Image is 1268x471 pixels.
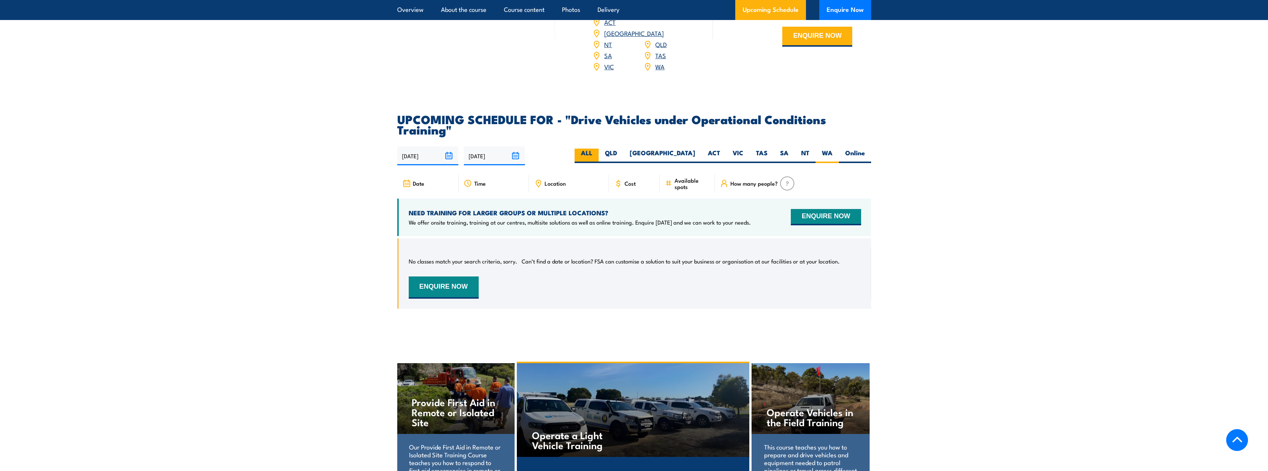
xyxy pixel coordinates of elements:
[397,114,871,135] h2: UPCOMING SCHEDULE FOR - "Drive Vehicles under Operational Conditions Training"
[409,219,751,226] p: We offer onsite training, training at our centres, multisite solutions as well as online training...
[730,180,778,186] span: How many people?
[675,177,710,190] span: Available spots
[464,146,525,165] input: To date
[604,17,616,26] a: ACT
[409,209,751,217] h4: NEED TRAINING FOR LARGER GROUPS OR MULTIPLE LOCATIONS?
[575,149,599,163] label: ALL
[409,258,517,265] p: No classes match your search criteria, sorry.
[726,149,750,163] label: VIC
[816,149,839,163] label: WA
[767,407,854,427] h4: Operate Vehicles in the Field Training
[774,149,795,163] label: SA
[397,146,458,165] input: From date
[522,258,840,265] p: Can’t find a date or location? FSA can customise a solution to suit your business or organisation...
[795,149,816,163] label: NT
[623,149,702,163] label: [GEOGRAPHIC_DATA]
[655,51,666,60] a: TAS
[604,51,612,60] a: SA
[791,209,861,225] button: ENQUIRE NOW
[839,149,871,163] label: Online
[474,180,486,186] span: Time
[413,180,424,186] span: Date
[604,62,614,71] a: VIC
[702,149,726,163] label: ACT
[412,397,499,427] h4: Provide First Aid in Remote or Isolated Site
[655,62,665,71] a: WA
[604,29,664,37] a: [GEOGRAPHIC_DATA]
[655,40,667,49] a: QLD
[532,430,619,450] h4: Operate a Light Vehicle Training
[750,149,774,163] label: TAS
[599,149,623,163] label: QLD
[545,180,566,186] span: Location
[409,276,479,299] button: ENQUIRE NOW
[604,40,612,49] a: NT
[625,180,636,186] span: Cost
[782,27,852,47] button: ENQUIRE NOW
